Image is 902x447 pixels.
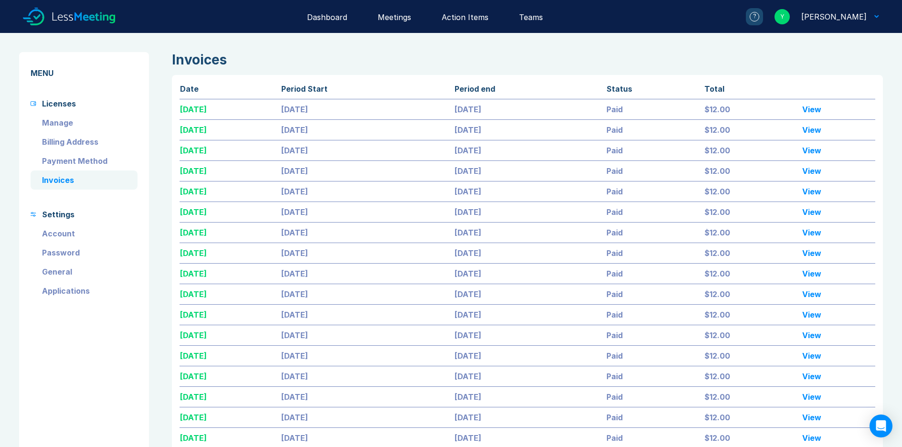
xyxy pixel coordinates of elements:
[455,264,606,283] div: [DATE]
[802,162,821,180] a: View
[31,224,138,243] a: Account
[606,202,703,222] div: paid
[455,305,606,324] div: [DATE]
[704,326,801,345] div: $12.00
[606,141,703,160] div: paid
[281,100,453,119] div: [DATE]
[704,223,801,242] div: $12.00
[180,161,280,181] div: [DATE]
[455,202,606,222] div: [DATE]
[606,367,703,386] div: paid
[704,305,801,324] div: $12.00
[180,120,280,139] div: [DATE]
[180,305,280,324] div: [DATE]
[704,346,801,365] div: $12.00
[802,388,821,405] a: View
[180,141,280,160] div: [DATE]
[704,83,801,98] div: Total
[455,83,606,98] div: Period end
[606,264,703,283] div: paid
[606,387,703,406] div: paid
[281,387,453,406] div: [DATE]
[750,12,759,21] div: ?
[704,244,801,263] div: $12.00
[180,83,280,98] div: Date
[180,326,280,345] div: [DATE]
[802,203,821,221] a: View
[31,101,36,106] img: wallet-primary.svg
[775,9,790,24] div: Y
[180,182,280,201] div: [DATE]
[455,387,606,406] div: [DATE]
[802,409,821,426] a: View
[606,285,703,304] div: paid
[802,245,821,262] a: View
[281,120,453,139] div: [DATE]
[801,11,867,22] div: Yannick Ricol
[802,101,821,118] a: View
[31,151,138,170] a: Payment Method
[180,100,280,119] div: [DATE]
[455,182,606,201] div: [DATE]
[455,223,606,242] div: [DATE]
[606,305,703,324] div: paid
[31,113,138,132] a: Manage
[802,347,821,364] a: View
[180,346,280,365] div: [DATE]
[180,367,280,386] div: [DATE]
[31,170,138,190] a: Invoices
[281,202,453,222] div: [DATE]
[281,285,453,304] div: [DATE]
[704,100,801,119] div: $12.00
[455,100,606,119] div: [DATE]
[31,243,138,262] a: Password
[42,98,76,109] div: Licenses
[606,100,703,119] div: paid
[172,52,883,67] div: Invoices
[606,120,703,139] div: paid
[180,264,280,283] div: [DATE]
[704,161,801,181] div: $12.00
[704,182,801,201] div: $12.00
[455,244,606,263] div: [DATE]
[870,415,892,437] div: Open Intercom Messenger
[281,141,453,160] div: [DATE]
[180,408,280,427] div: [DATE]
[42,209,74,220] div: Settings
[455,161,606,181] div: [DATE]
[281,408,453,427] div: [DATE]
[180,285,280,304] div: [DATE]
[31,132,138,151] a: Billing Address
[704,264,801,283] div: $12.00
[281,346,453,365] div: [DATE]
[606,182,703,201] div: paid
[802,306,821,323] a: View
[281,305,453,324] div: [DATE]
[281,264,453,283] div: [DATE]
[31,212,36,217] img: settings-primary.svg
[606,223,703,242] div: paid
[281,182,453,201] div: [DATE]
[31,281,138,300] a: Applications
[802,368,821,385] a: View
[704,285,801,304] div: $12.00
[455,367,606,386] div: [DATE]
[281,83,453,98] div: Period Start
[704,120,801,139] div: $12.00
[31,67,138,79] div: MENU
[802,327,821,344] a: View
[606,244,703,263] div: paid
[704,387,801,406] div: $12.00
[802,121,821,138] a: View
[802,265,821,282] a: View
[704,408,801,427] div: $12.00
[281,326,453,345] div: [DATE]
[180,202,280,222] div: [DATE]
[455,408,606,427] div: [DATE]
[802,224,821,241] a: View
[802,142,821,159] a: View
[455,120,606,139] div: [DATE]
[802,286,821,303] a: View
[704,367,801,386] div: $12.00
[281,223,453,242] div: [DATE]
